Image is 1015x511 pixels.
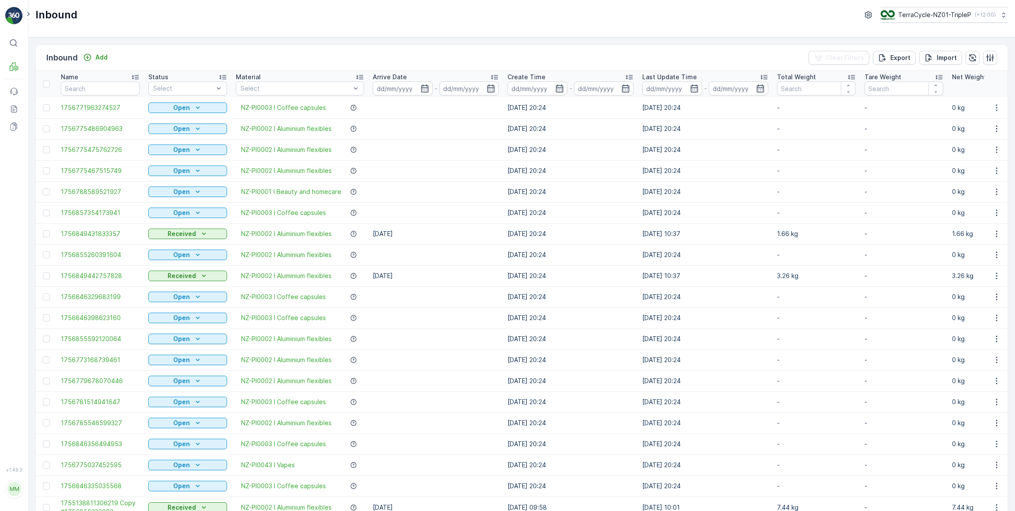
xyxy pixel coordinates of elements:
[173,103,190,112] p: Open
[43,272,50,279] div: Toggle Row Selected
[241,271,332,280] a: NZ-PI0002 I Aluminium flexibles
[173,377,190,385] p: Open
[7,482,21,496] div: MM
[61,208,140,217] a: 1756857354173941
[503,455,638,476] td: [DATE] 20:24
[95,53,108,62] p: Add
[638,433,773,455] td: [DATE] 20:24
[61,250,140,259] span: 1756855260391604
[148,73,168,81] p: Status
[241,440,326,448] span: NZ-PI0003 I Coffee capsules
[864,482,943,490] p: -
[638,412,773,433] td: [DATE] 20:24
[61,145,140,154] a: 1756775475762726
[439,81,499,95] input: dd/mm/yyyy
[61,229,140,238] span: 1756849431833357
[61,166,140,175] a: 1756775467515749
[864,229,943,238] p: -
[864,398,943,406] p: -
[704,83,707,94] p: -
[173,208,190,217] p: Open
[368,265,503,286] td: [DATE]
[173,314,190,322] p: Open
[148,355,227,365] button: Open
[638,97,773,118] td: [DATE] 20:24
[241,398,326,406] span: NZ-PI0003 I Coffee capsules
[777,166,856,175] p: -
[777,398,856,406] p: -
[937,53,957,62] p: Import
[61,398,140,406] a: 1756781514941647
[864,187,943,196] p: -
[777,440,856,448] p: -
[241,250,332,259] span: NZ-PI0002 I Aluminium flexibles
[148,208,227,218] button: Open
[503,476,638,497] td: [DATE] 20:24
[43,483,50,490] div: Toggle Row Selected
[777,482,856,490] p: -
[898,11,971,19] p: TerraCycle-NZ01-TripleP
[43,188,50,195] div: Toggle Row Selected
[241,103,326,112] span: NZ-PI0003 I Coffee capsules
[148,123,227,134] button: Open
[43,356,50,363] div: Toggle Row Selected
[173,250,190,259] p: Open
[241,229,332,238] span: NZ-PI0002 I Aluminium flexibles
[241,356,332,364] span: NZ-PI0002 I Aluminium flexibles
[148,102,227,113] button: Open
[507,81,567,95] input: dd/mm/yyyy
[148,292,227,302] button: Open
[373,81,433,95] input: dd/mm/yyyy
[777,271,856,280] p: 3.26 kg
[61,356,140,364] span: 1756773168739461
[241,335,332,343] a: NZ-PI0002 I Aluminium flexibles
[241,377,332,385] a: NZ-PI0002 I Aluminium flexibles
[638,139,773,160] td: [DATE] 20:24
[43,462,50,469] div: Toggle Row Selected
[777,124,856,133] p: -
[642,73,697,81] p: Last Update Time
[5,7,23,25] img: logo
[919,51,962,65] button: Import
[241,419,332,427] span: NZ-PI0002 I Aluminium flexibles
[5,474,23,504] button: MM
[241,208,326,217] a: NZ-PI0003 I Coffee capsules
[61,335,140,343] a: 1756855592120064
[61,103,140,112] a: 1756771963274527
[5,467,23,472] span: v 1.49.3
[503,181,638,202] td: [DATE] 20:24
[777,187,856,196] p: -
[43,293,50,300] div: Toggle Row Selected
[890,53,910,62] p: Export
[638,202,773,223] td: [DATE] 20:24
[808,51,869,65] button: Clear Filters
[61,271,140,280] a: 1756849442757828
[864,124,943,133] p: -
[43,209,50,216] div: Toggle Row Selected
[503,265,638,286] td: [DATE] 20:24
[148,166,227,176] button: Open
[638,181,773,202] td: [DATE] 20:24
[777,293,856,301] p: -
[241,482,326,490] span: NZ-PI0003 I Coffee capsules
[638,160,773,181] td: [DATE] 20:24
[148,250,227,260] button: Open
[241,461,295,469] span: NZ-PI0043 I Vapes
[61,482,140,490] a: 1756846335035568
[61,440,140,448] a: 1756846356494953
[61,377,140,385] a: 1756779678070446
[43,335,50,342] div: Toggle Row Selected
[503,202,638,223] td: [DATE] 20:24
[777,145,856,154] p: -
[168,271,196,280] p: Received
[43,146,50,153] div: Toggle Row Selected
[777,419,856,427] p: -
[777,103,856,112] p: -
